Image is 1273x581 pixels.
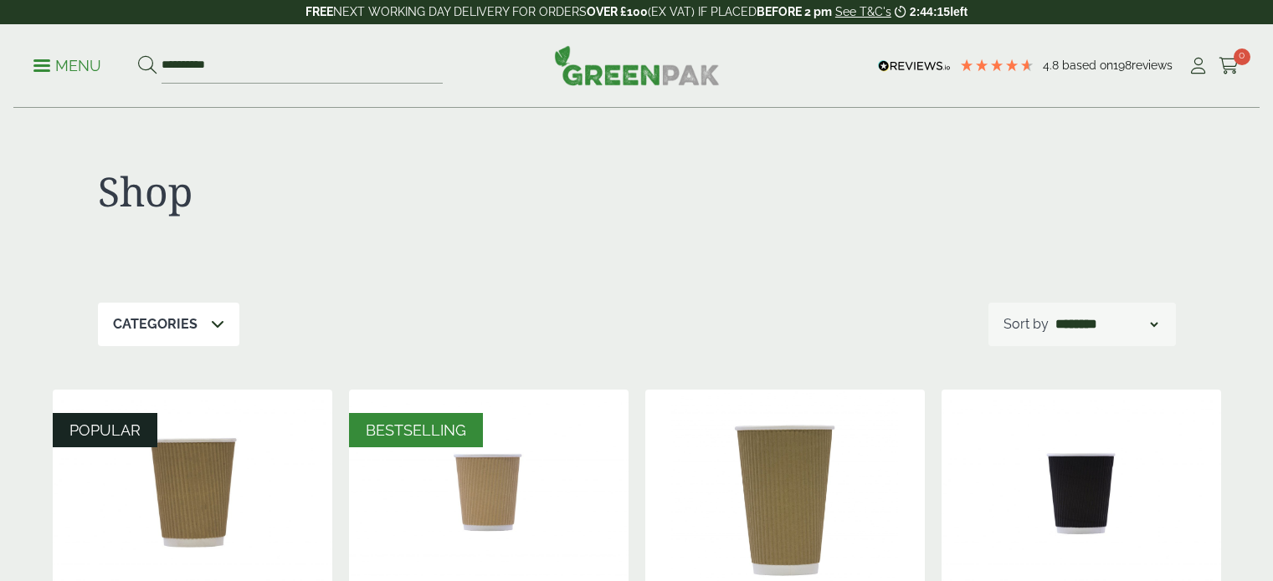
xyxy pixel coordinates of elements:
a: Menu [33,56,101,73]
img: REVIEWS.io [878,60,951,72]
span: reviews [1132,59,1173,72]
span: 4.8 [1043,59,1062,72]
select: Shop order [1052,314,1161,334]
div: 4.79 Stars [959,58,1034,73]
h1: Shop [98,167,637,216]
p: Menu [33,56,101,76]
span: BESTSELLING [366,421,466,439]
strong: BEFORE 2 pm [757,5,832,18]
span: 0 [1234,48,1250,65]
p: Sort by [1004,314,1049,334]
p: Categories [113,314,198,334]
i: My Account [1188,58,1209,74]
span: left [950,5,968,18]
i: Cart [1219,58,1240,74]
span: Based on [1062,59,1113,72]
a: 0 [1219,54,1240,79]
img: GreenPak Supplies [554,45,720,85]
a: See T&C's [835,5,891,18]
strong: FREE [305,5,333,18]
span: POPULAR [69,421,141,439]
strong: OVER £100 [587,5,648,18]
span: 2:44:15 [910,5,950,18]
span: 198 [1113,59,1132,72]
